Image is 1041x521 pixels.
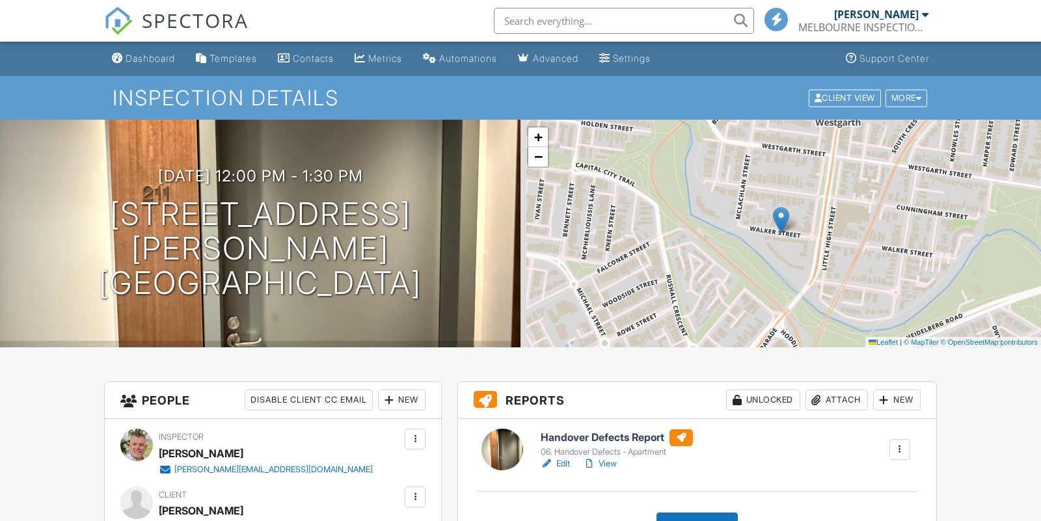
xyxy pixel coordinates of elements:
[105,382,441,419] h3: People
[941,338,1038,346] a: © OpenStreetMap contributors
[245,390,373,410] div: Disable Client CC Email
[439,53,497,64] div: Automations
[807,92,884,102] a: Client View
[533,53,578,64] div: Advanced
[873,390,921,410] div: New
[113,87,928,109] h1: Inspection Details
[293,53,334,64] div: Contacts
[104,18,249,45] a: SPECTORA
[798,21,928,34] div: MELBOURNE INSPECTION SERVICES
[869,338,898,346] a: Leaflet
[528,127,548,147] a: Zoom in
[368,53,402,64] div: Metrics
[904,338,939,346] a: © MapTiler
[494,8,754,34] input: Search everything...
[159,432,204,442] span: Inspector
[418,47,502,71] a: Automations (Basic)
[805,390,868,410] div: Attach
[159,463,373,476] a: [PERSON_NAME][EMAIL_ADDRESS][DOMAIN_NAME]
[773,207,789,234] img: Marker
[378,390,426,410] div: New
[541,429,693,458] a: Handover Defects Report 06. Handover Defects - Apartment
[900,338,902,346] span: |
[349,47,407,71] a: Metrics
[107,47,180,71] a: Dashboard
[159,501,243,520] div: [PERSON_NAME]
[210,53,257,64] div: Templates
[726,390,800,410] div: Unlocked
[528,147,548,167] a: Zoom out
[541,429,693,446] h6: Handover Defects Report
[594,47,656,71] a: Settings
[583,457,617,470] a: View
[859,53,929,64] div: Support Center
[191,47,262,71] a: Templates
[159,444,243,463] div: [PERSON_NAME]
[158,167,363,185] h3: [DATE] 12:00 pm - 1:30 pm
[513,47,584,71] a: Advanced
[613,53,651,64] div: Settings
[159,490,187,500] span: Client
[886,89,928,107] div: More
[809,89,881,107] div: Client View
[534,129,543,145] span: +
[541,457,570,470] a: Edit
[541,447,693,457] div: 06. Handover Defects - Apartment
[458,382,936,419] h3: Reports
[21,197,500,300] h1: [STREET_ADDRESS][PERSON_NAME] [GEOGRAPHIC_DATA]
[841,47,934,71] a: Support Center
[273,47,339,71] a: Contacts
[534,148,543,165] span: −
[104,7,133,35] img: The Best Home Inspection Software - Spectora
[834,8,919,21] div: [PERSON_NAME]
[142,7,249,34] span: SPECTORA
[174,464,373,475] div: [PERSON_NAME][EMAIL_ADDRESS][DOMAIN_NAME]
[126,53,175,64] div: Dashboard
